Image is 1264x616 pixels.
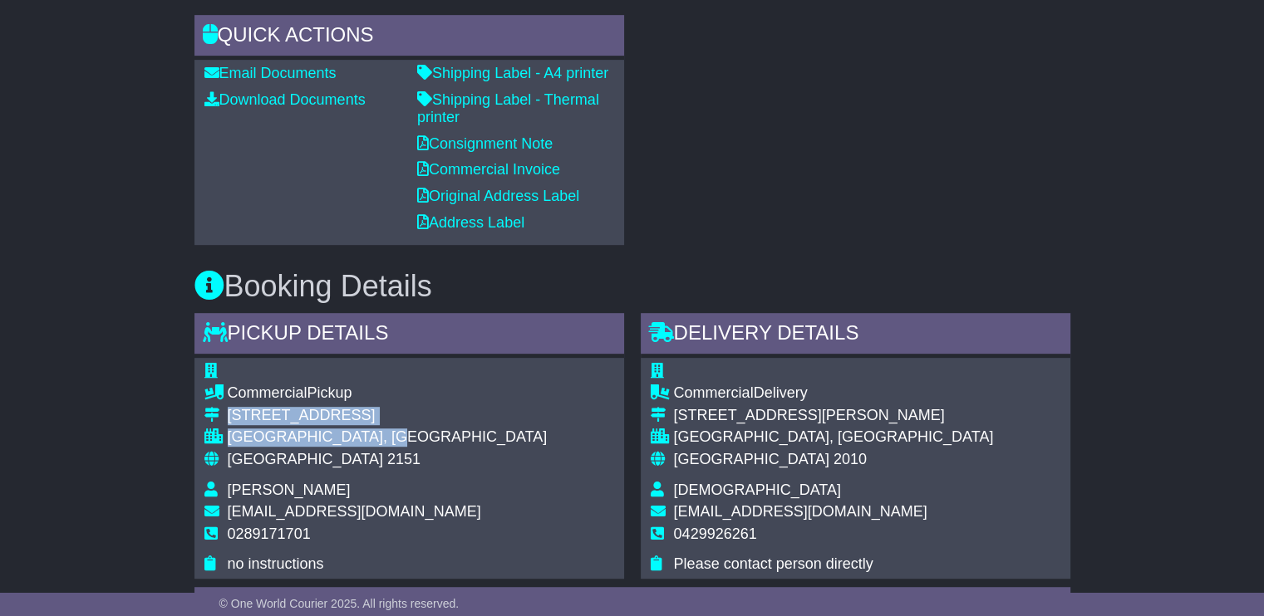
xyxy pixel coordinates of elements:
[674,384,754,401] span: Commercial
[219,597,460,610] span: © One World Courier 2025. All rights reserved.
[674,407,994,425] div: [STREET_ADDRESS][PERSON_NAME]
[194,270,1070,303] h3: Booking Details
[417,135,553,152] a: Consignment Note
[834,451,867,467] span: 2010
[228,503,481,520] span: [EMAIL_ADDRESS][DOMAIN_NAME]
[228,428,548,447] div: [GEOGRAPHIC_DATA], [GEOGRAPHIC_DATA]
[228,384,307,401] span: Commercial
[387,451,421,467] span: 2151
[194,15,624,60] div: Quick Actions
[674,428,994,447] div: [GEOGRAPHIC_DATA], [GEOGRAPHIC_DATA]
[417,188,579,204] a: Original Address Label
[417,214,524,231] a: Address Label
[228,482,351,498] span: [PERSON_NAME]
[674,482,841,498] span: [DEMOGRAPHIC_DATA]
[674,384,994,403] div: Delivery
[228,526,311,542] span: 0289171701
[417,91,599,126] a: Shipping Label - Thermal printer
[674,526,757,542] span: 0429926261
[204,65,337,81] a: Email Documents
[674,451,829,467] span: [GEOGRAPHIC_DATA]
[228,384,548,403] div: Pickup
[228,451,383,467] span: [GEOGRAPHIC_DATA]
[674,555,873,572] span: Please contact person directly
[417,161,560,178] a: Commercial Invoice
[204,91,366,108] a: Download Documents
[194,313,624,358] div: Pickup Details
[674,503,927,520] span: [EMAIL_ADDRESS][DOMAIN_NAME]
[228,555,324,572] span: no instructions
[641,313,1070,358] div: Delivery Details
[228,407,548,425] div: [STREET_ADDRESS]
[417,65,608,81] a: Shipping Label - A4 printer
